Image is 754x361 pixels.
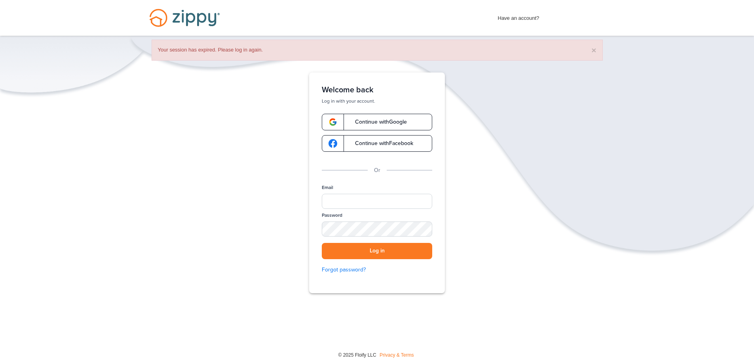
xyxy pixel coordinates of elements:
[591,46,596,54] button: ×
[338,352,376,358] span: © 2025 Floify LLC
[329,139,337,148] img: google-logo
[329,118,337,126] img: google-logo
[322,243,432,259] button: Log in
[347,119,407,125] span: Continue with Google
[498,10,539,23] span: Have an account?
[374,166,380,175] p: Or
[322,135,432,152] a: google-logoContinue withFacebook
[322,265,432,274] a: Forgot password?
[322,85,432,95] h1: Welcome back
[322,98,432,104] p: Log in with your account.
[322,222,432,237] input: Password
[380,352,414,358] a: Privacy & Terms
[152,40,603,61] div: Your session has expired. Please log in again.
[322,212,342,219] label: Password
[322,114,432,130] a: google-logoContinue withGoogle
[322,194,432,209] input: Email
[347,141,413,146] span: Continue with Facebook
[322,184,333,191] label: Email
